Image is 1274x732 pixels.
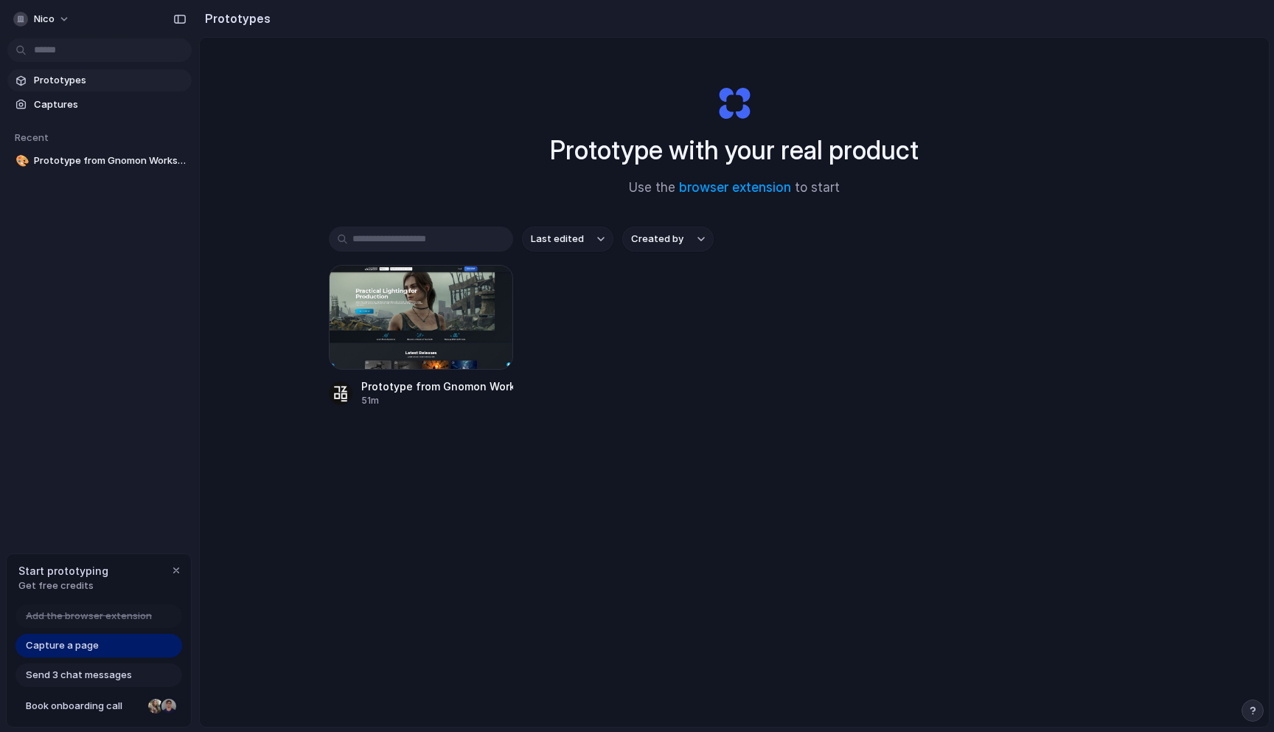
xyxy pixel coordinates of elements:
[7,94,192,116] a: Captures
[26,638,99,653] span: Capture a page
[34,153,186,168] span: Prototype from Gnomon Workshop | Lighting, Environment, FX, Character Design
[361,394,513,407] div: 51m
[15,694,182,718] a: Book onboarding call
[7,69,192,91] a: Prototypes
[26,668,132,683] span: Send 3 chat messages
[522,227,613,252] button: Last edited
[531,232,584,246] span: Last edited
[629,179,840,198] span: Use the to start
[34,12,55,27] span: nico
[550,131,919,170] h1: Prototype with your real product
[26,609,152,624] span: Add the browser extension
[15,153,26,170] div: 🎨
[26,699,142,714] span: Book onboarding call
[18,579,108,593] span: Get free credits
[15,131,49,143] span: Recent
[13,153,28,168] button: 🎨
[622,227,714,252] button: Created by
[7,150,192,172] a: 🎨Prototype from Gnomon Workshop | Lighting, Environment, FX, Character Design
[34,73,186,88] span: Prototypes
[160,697,178,715] div: Christian Iacullo
[147,697,164,715] div: Nicole Kubica
[199,10,271,27] h2: Prototypes
[329,265,513,407] a: Prototype from Gnomon Workshop | Lighting, Environment, FX, Character DesignPrototype from Gnomon...
[18,563,108,579] span: Start prototyping
[361,379,513,394] div: Prototype from Gnomon Workshop | Lighting, Environment, FX, Character Design
[34,97,186,112] span: Captures
[631,232,683,246] span: Created by
[679,180,791,195] a: browser extension
[7,7,77,31] button: nico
